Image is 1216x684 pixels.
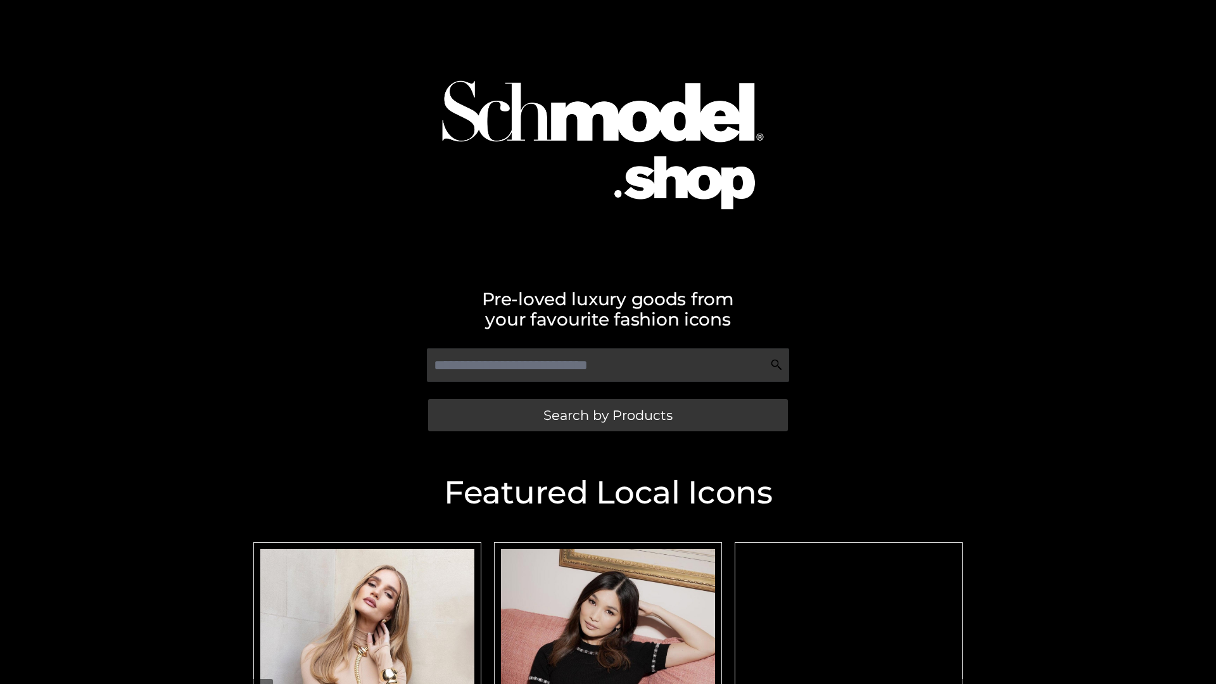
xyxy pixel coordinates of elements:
[247,477,969,509] h2: Featured Local Icons​
[543,408,673,422] span: Search by Products
[428,399,788,431] a: Search by Products
[770,358,783,371] img: Search Icon
[247,289,969,329] h2: Pre-loved luxury goods from your favourite fashion icons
